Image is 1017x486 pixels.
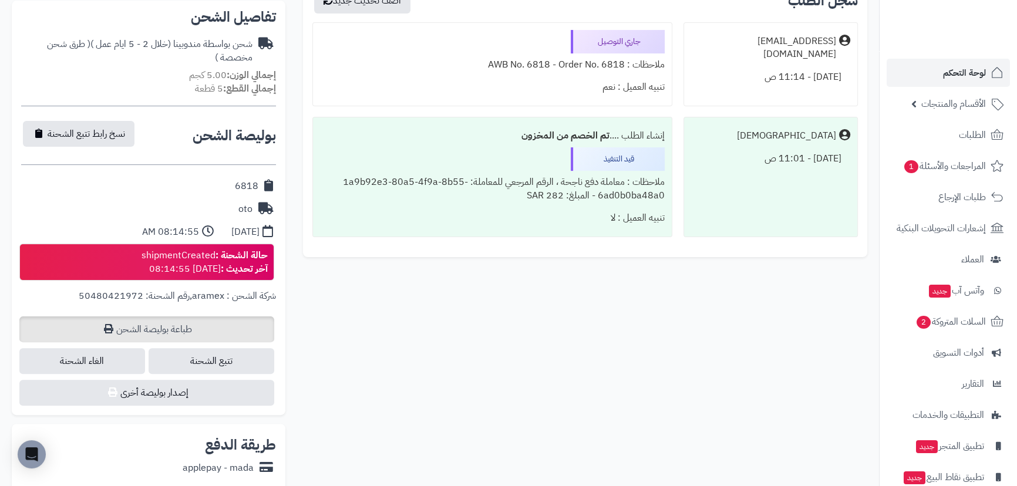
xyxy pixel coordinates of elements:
div: جاري التوصيل [571,30,665,53]
span: جديد [929,285,951,298]
b: تم الخصم من المخزون [521,129,609,143]
a: التقارير [887,370,1010,398]
span: لوحة التحكم [943,65,986,81]
span: إشعارات التحويلات البنكية [897,220,986,237]
strong: إجمالي القطع: [223,82,276,96]
div: تنبيه العميل : نعم [320,76,665,99]
small: 5 قطعة [195,82,276,96]
span: التقارير [962,376,984,392]
div: شحن بواسطة مندوبينا (خلال 2 - 5 ايام عمل ) [21,38,252,65]
h2: تفاصيل الشحن [21,10,276,24]
span: 1 [904,160,918,173]
a: وآتس آبجديد [887,276,1010,305]
span: التطبيقات والخدمات [912,407,984,423]
a: المراجعات والأسئلة1 [887,152,1010,180]
span: المراجعات والأسئلة [903,158,986,174]
a: السلات المتروكة2 [887,308,1010,336]
a: طباعة بوليصة الشحن [19,316,274,342]
div: 6818 [235,180,258,193]
span: نسخ رابط تتبع الشحنة [48,127,125,141]
h2: طريقة الدفع [205,438,276,452]
button: نسخ رابط تتبع الشحنة [23,121,134,147]
a: أدوات التسويق [887,339,1010,367]
div: ملاحظات : معاملة دفع ناجحة ، الرقم المرجعي للمعاملة: 1a9b92e3-80a5-4f9a-8b55-6ad0b0ba48a0 - المبل... [320,171,665,207]
div: [DATE] - 11:01 ص [691,147,850,170]
a: التطبيقات والخدمات [887,401,1010,429]
span: شركة الشحن : aramex [192,289,276,303]
div: [EMAIL_ADDRESS][DOMAIN_NAME] [691,35,836,62]
a: طلبات الإرجاع [887,183,1010,211]
span: الأقسام والمنتجات [921,96,986,112]
div: oto [238,203,252,216]
strong: آخر تحديث : [221,262,268,276]
div: [DATE] [231,225,260,239]
button: إصدار بوليصة أخرى [19,380,274,406]
a: الطلبات [887,121,1010,149]
div: , [21,289,276,316]
strong: إجمالي الوزن: [227,68,276,82]
span: ( طرق شحن مخصصة ) [47,37,252,65]
span: الغاء الشحنة [19,348,145,374]
h2: بوليصة الشحن [193,129,276,143]
div: 08:14:55 AM [142,225,199,239]
span: أدوات التسويق [933,345,984,361]
span: جديد [916,440,938,453]
img: logo-2.png [937,32,1006,56]
a: إشعارات التحويلات البنكية [887,214,1010,242]
div: shipmentCreated [DATE] 08:14:55 [142,249,268,276]
div: قيد التنفيذ [571,147,665,171]
div: [DEMOGRAPHIC_DATA] [737,129,836,143]
span: تطبيق المتجر [915,438,984,454]
span: 2 [917,316,931,329]
span: وآتس آب [928,282,984,299]
a: العملاء [887,245,1010,274]
a: تطبيق المتجرجديد [887,432,1010,460]
small: 5.00 كجم [189,68,276,82]
div: [DATE] - 11:14 ص [691,66,850,89]
span: طلبات الإرجاع [938,189,986,205]
div: ملاحظات : AWB No. 6818 - Order No. 6818 [320,53,665,76]
div: Open Intercom Messenger [18,440,46,468]
span: الطلبات [959,127,986,143]
span: السلات المتروكة [915,313,986,330]
div: تنبيه العميل : لا [320,207,665,230]
span: تطبيق نقاط البيع [902,469,984,485]
span: العملاء [961,251,984,268]
a: تتبع الشحنة [149,348,274,374]
span: رقم الشحنة: 50480421972 [79,289,190,303]
div: applepay - mada [183,461,254,475]
div: إنشاء الطلب .... [320,124,665,147]
span: جديد [904,471,925,484]
a: لوحة التحكم [887,59,1010,87]
strong: حالة الشحنة : [215,248,268,262]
